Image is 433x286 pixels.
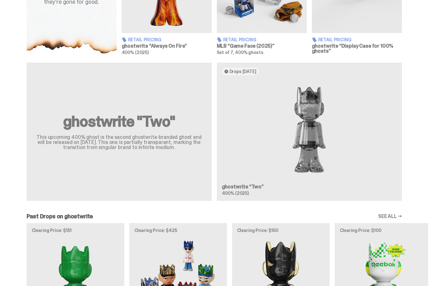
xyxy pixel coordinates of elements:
[122,50,149,56] span: 400% (2025)
[237,228,325,233] p: Clearing Price: $150
[32,228,119,233] p: Clearing Price: $151
[318,38,352,42] span: Retail Pricing
[222,191,249,196] span: 400% (2025)
[34,114,204,129] h2: ghostwrite "Two"
[222,81,397,180] img: Two
[134,228,222,233] p: Clearing Price: $425
[229,69,256,74] span: Drops [DATE]
[27,214,93,220] h2: Past Drops on ghostwrite
[122,44,212,49] h3: ghostwrite “Always On Fire”
[312,44,402,54] h3: ghostwrite “Display Case for 100% ghosts”
[340,228,427,233] p: Clearing Price: $100
[34,135,204,150] p: This upcoming 400% ghost is the second ghostwrite-branded ghost and will be released on [DATE]. T...
[217,50,263,56] span: Set of 7, 400% ghosts
[378,214,402,219] a: SEE ALL →
[217,44,307,49] h3: MLB “Game Face (2025)”
[128,38,161,42] span: Retail Pricing
[223,38,256,42] span: Retail Pricing
[222,185,397,190] h3: ghostwrite “Two”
